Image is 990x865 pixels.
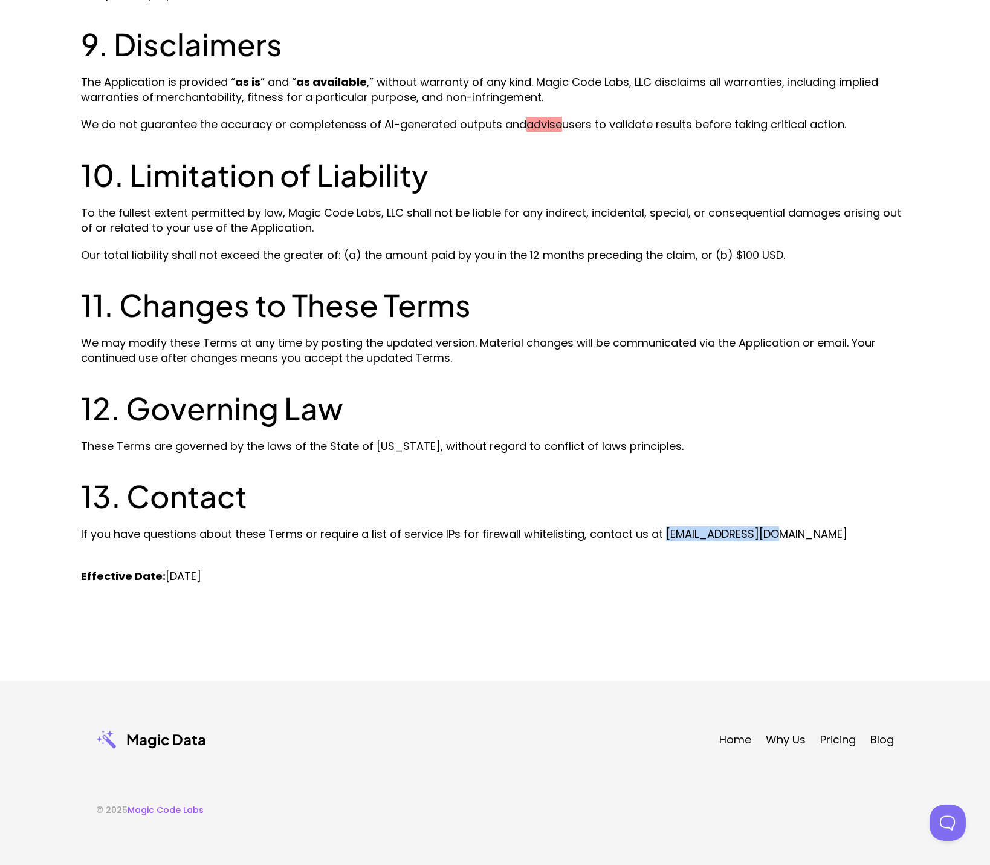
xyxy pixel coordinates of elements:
[81,526,909,557] p: If you have questions about these Terms or require a list of service IPs for firewall whitelistin...
[81,205,909,235] p: To the fullest extent permitted by law, Magic Code Labs, LLC shall not be liable for any indirect...
[870,732,894,747] a: Blog
[930,805,966,841] iframe: Toggle Customer Support
[820,732,856,747] a: Pricing
[96,729,206,749] a: Magic Data
[126,730,206,749] p: Magic Data
[81,478,909,514] h2: 13. Contact
[81,569,909,584] p: [DATE]
[81,117,909,132] p: We do not guarantee the accuracy or completeness of AI-generated outputs and users to validate re...
[526,117,562,132] font: advise
[81,26,909,62] h2: 9. Disclaimers
[81,157,909,193] h2: 10. Limitation of Liability
[96,804,204,817] p: © 2025
[81,439,909,454] p: These Terms are governed by the laws of the State of [US_STATE], without regard to conflict of la...
[235,74,260,90] strong: as is
[81,247,909,263] p: Our total liability shall not exceed the greater of: (a) the amount paid by you in the 12 months ...
[81,74,909,105] p: The Application is provided “ ” and “ ,” without warranty of any kind. Magic Code Labs, LLC discl...
[81,569,166,584] strong: Effective Date:
[719,732,751,747] a: Home
[128,804,204,816] a: Magic Code Labs
[81,335,909,365] p: We may modify these Terms at any time by posting the updated version. Material changes will be co...
[296,74,367,90] strong: as available
[81,287,909,323] h2: 11. Changes to These Terms
[81,390,909,426] h2: 12. Governing Law
[766,732,806,747] a: Why Us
